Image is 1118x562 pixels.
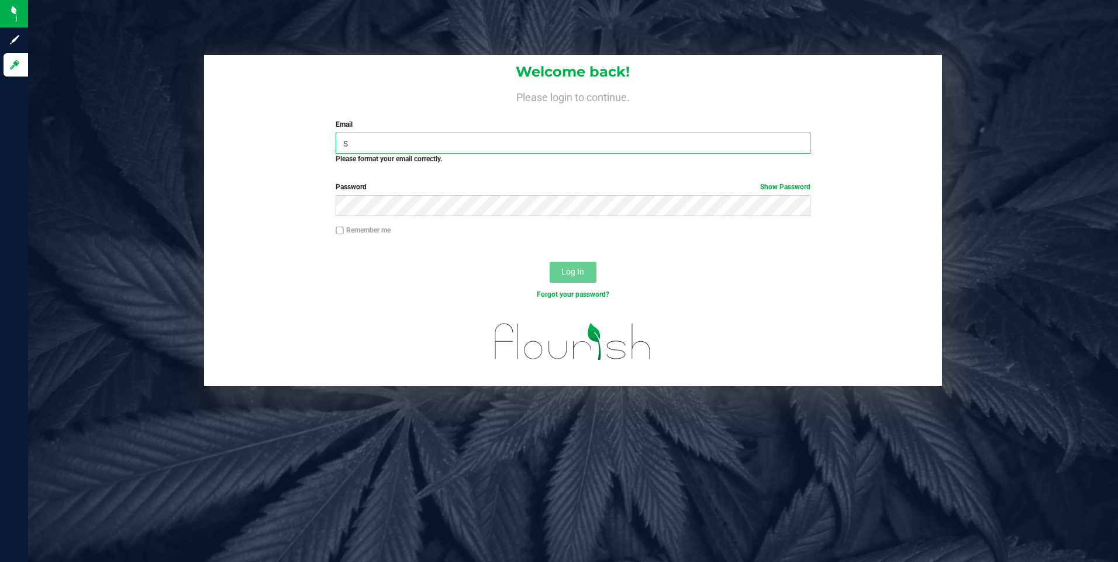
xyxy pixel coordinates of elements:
[561,267,584,276] span: Log In
[336,119,810,130] label: Email
[204,89,943,103] h4: Please login to continue.
[550,262,596,283] button: Log In
[9,34,20,46] inline-svg: Sign up
[481,312,665,372] img: flourish_logo.svg
[336,183,367,191] span: Password
[760,183,810,191] a: Show Password
[537,290,609,299] a: Forgot your password?
[336,225,391,235] label: Remember me
[204,64,943,79] h1: Welcome back!
[336,155,442,163] strong: Please format your email correctly.
[336,227,344,235] input: Remember me
[9,59,20,71] inline-svg: Log in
